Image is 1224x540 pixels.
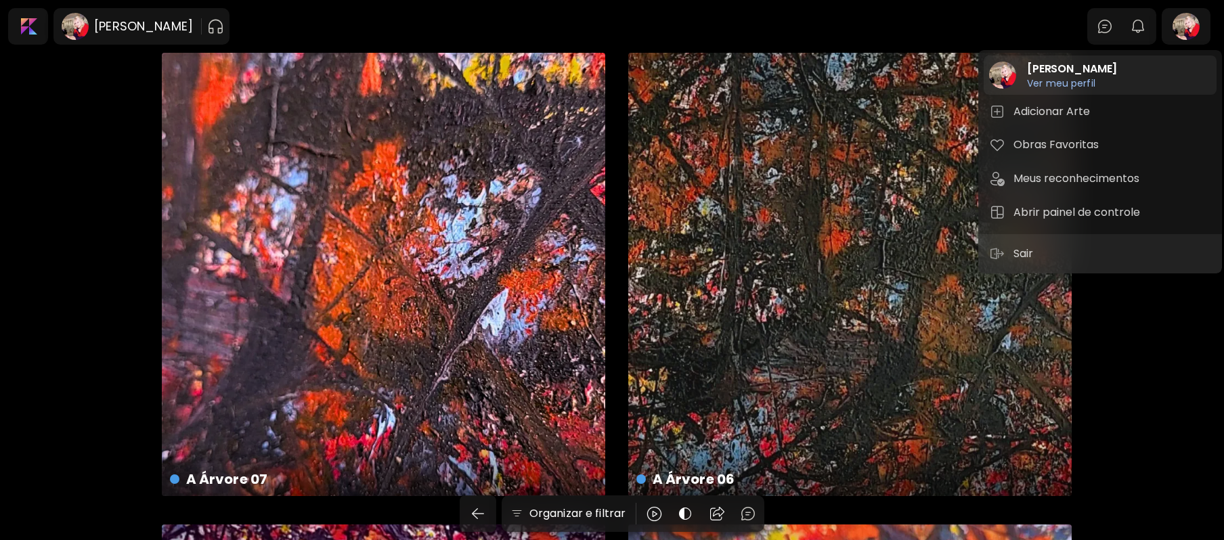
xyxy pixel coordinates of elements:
[989,204,1005,221] img: tab
[984,131,1217,158] button: tabObras Favoritas
[989,104,1005,120] img: tab
[989,246,1005,262] img: sign-out
[1027,77,1117,89] h6: Ver meu perfil
[984,240,1043,267] button: sign-outSair
[1013,171,1143,187] h5: Meus reconhecimentos
[1013,246,1038,262] p: Sair
[984,98,1217,125] button: tabAdicionar Arte
[1013,104,1094,120] h5: Adicionar Arte
[1027,61,1117,77] h2: [PERSON_NAME]
[984,165,1217,192] button: tabMeus reconhecimentos
[989,171,1005,187] img: tab
[1013,137,1103,153] h5: Obras Favoritas
[989,137,1005,153] img: tab
[1013,204,1144,221] h5: Abrir painel de controle
[984,199,1217,226] button: tabAbrir painel de controle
